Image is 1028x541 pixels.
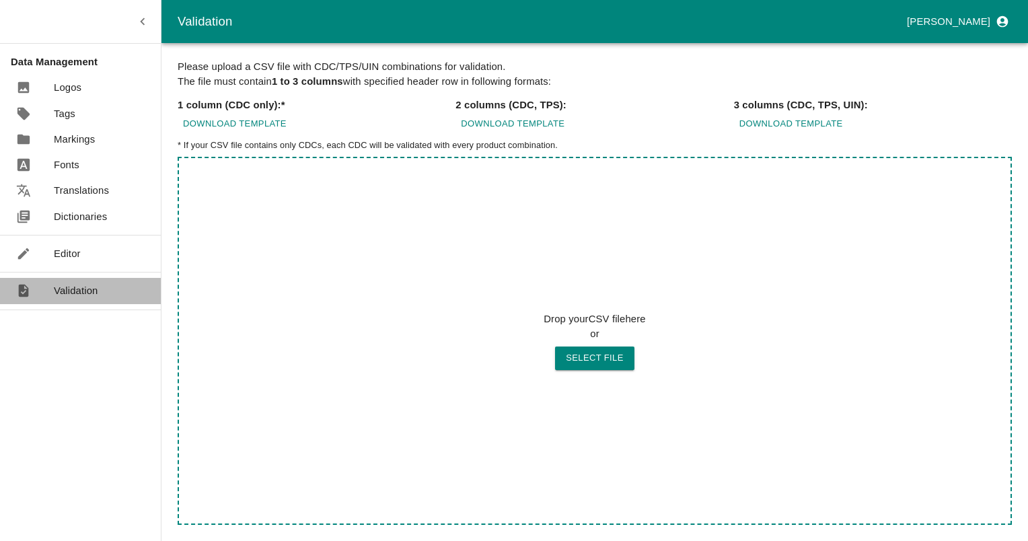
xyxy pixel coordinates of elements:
p: Logos [54,80,81,95]
p: Markings [54,132,95,147]
p: Please upload a CSV file with CDC/TPS/UIN combinations for validation. The file must contain with... [178,59,1012,89]
button: Download Template [734,112,848,136]
button: Download Template [178,112,292,136]
span: 1 to 3 columns [272,76,343,87]
p: Translations [54,183,109,198]
p: * If your CSV file contains only CDCs, each CDC will be validated with every product combination. [178,139,1012,151]
p: 2 columns (CDC, TPS): [455,98,566,112]
div: Validation [178,11,902,32]
p: 3 columns (CDC, TPS, UIN): [734,98,868,112]
p: Dictionaries [54,209,107,224]
p: [PERSON_NAME] [907,14,990,29]
p: Editor [54,246,81,261]
p: or [544,326,645,341]
p: Validation [54,283,98,298]
button: Drop yourCSV filehereor [555,347,634,370]
p: Data Management [11,55,161,69]
p: Drop your CSV file here [544,312,645,326]
p: Tags [54,106,75,121]
p: Fonts [54,157,79,172]
button: Download Template [455,112,570,136]
button: profile [902,10,1012,33]
p: 1 column (CDC only):* [178,98,285,112]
